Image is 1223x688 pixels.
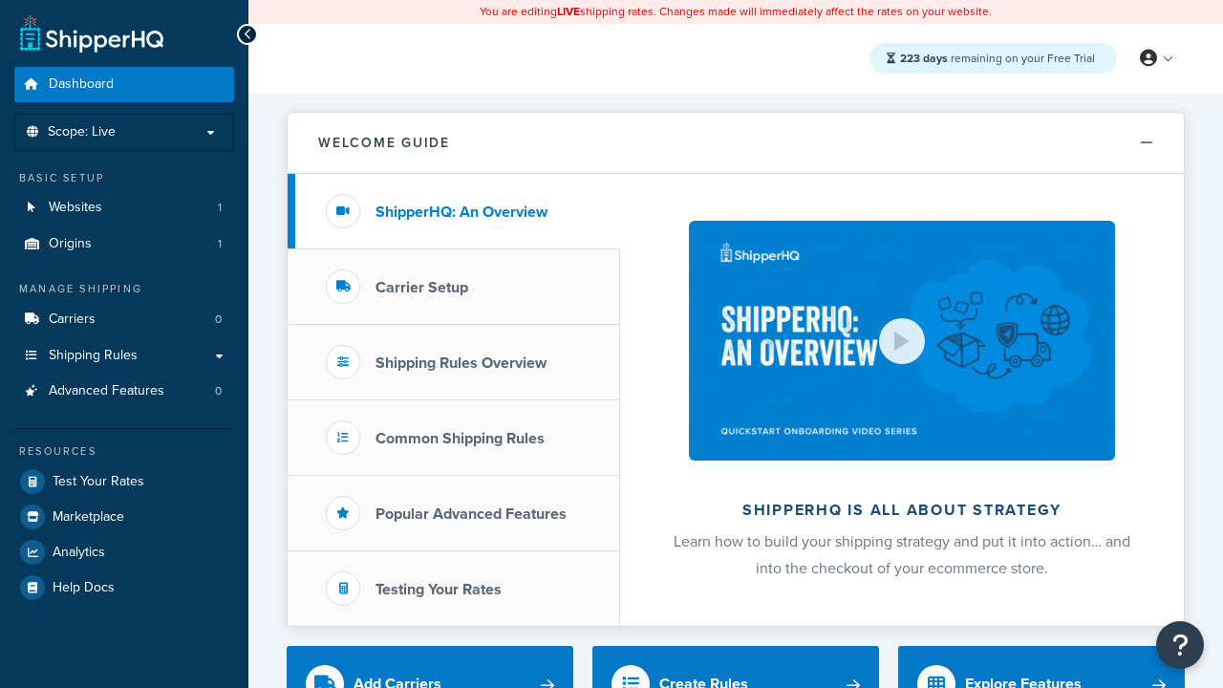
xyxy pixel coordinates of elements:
[49,383,164,399] span: Advanced Features
[14,535,234,570] a: Analytics
[49,312,96,328] span: Carriers
[318,136,450,150] h2: Welcome Guide
[375,581,502,598] h3: Testing Your Rates
[900,50,948,67] strong: 223 days
[215,312,222,328] span: 0
[14,443,234,460] div: Resources
[14,570,234,605] a: Help Docs
[14,302,234,337] a: Carriers0
[14,338,234,374] a: Shipping Rules
[671,502,1133,519] h2: ShipperHQ is all about strategy
[375,279,468,296] h3: Carrier Setup
[53,509,124,526] span: Marketplace
[14,226,234,262] li: Origins
[674,530,1130,579] span: Learn how to build your shipping strategy and put it into action… and into the checkout of your e...
[53,580,115,596] span: Help Docs
[49,236,92,252] span: Origins
[48,124,116,140] span: Scope: Live
[375,505,567,523] h3: Popular Advanced Features
[49,200,102,216] span: Websites
[49,348,138,364] span: Shipping Rules
[49,76,114,93] span: Dashboard
[53,545,105,561] span: Analytics
[14,226,234,262] a: Origins1
[53,474,144,490] span: Test Your Rates
[215,383,222,399] span: 0
[14,374,234,409] a: Advanced Features0
[14,170,234,186] div: Basic Setup
[375,430,545,447] h3: Common Shipping Rules
[375,355,547,372] h3: Shipping Rules Overview
[557,3,580,20] b: LIVE
[1156,621,1204,669] button: Open Resource Center
[14,190,234,226] li: Websites
[14,302,234,337] li: Carriers
[375,204,547,221] h3: ShipperHQ: An Overview
[14,190,234,226] a: Websites1
[218,200,222,216] span: 1
[689,221,1115,461] img: ShipperHQ is all about strategy
[14,464,234,499] a: Test Your Rates
[218,236,222,252] span: 1
[14,500,234,534] a: Marketplace
[14,281,234,297] div: Manage Shipping
[288,113,1184,174] button: Welcome Guide
[900,50,1095,67] span: remaining on your Free Trial
[14,374,234,409] li: Advanced Features
[14,67,234,102] a: Dashboard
